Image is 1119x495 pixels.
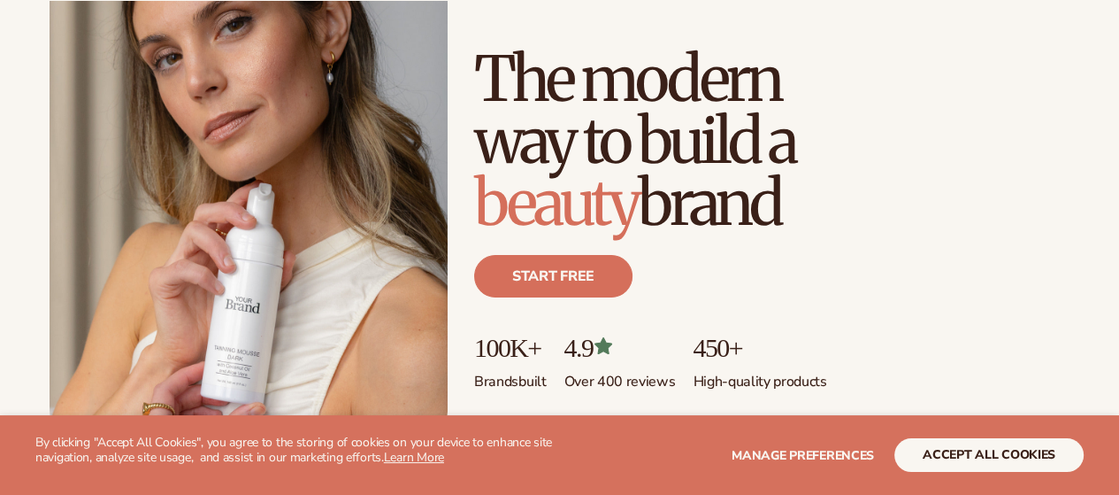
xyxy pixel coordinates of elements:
p: 4.9 [564,333,676,362]
a: Learn More [384,449,444,466]
p: Brands built [474,362,547,391]
h1: The modern way to build a brand [474,48,1069,234]
p: 100K+ [474,333,547,362]
p: 450+ [693,333,826,362]
button: accept all cookies [894,438,1084,472]
span: beauty [474,164,638,242]
p: By clicking "Accept All Cookies", you agree to the storing of cookies on your device to enhance s... [35,436,560,466]
span: Manage preferences [732,447,874,464]
button: Manage preferences [732,438,874,472]
a: Start free [474,255,632,298]
p: Over 400 reviews [564,362,676,391]
p: High-quality products [693,362,826,391]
